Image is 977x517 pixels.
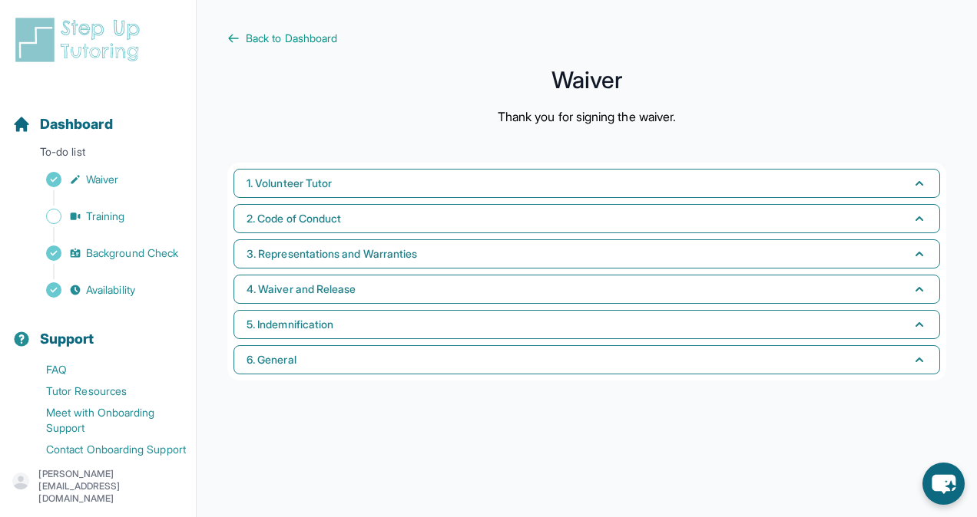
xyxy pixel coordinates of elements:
[247,317,333,332] span: 5. Indemnification
[247,246,417,262] span: 3. Representations and Warranties
[227,71,946,89] h1: Waiver
[86,209,125,224] span: Training
[6,144,190,166] p: To-do list
[12,169,196,190] a: Waiver
[233,275,940,304] button: 4. Waiver and Release
[227,31,946,46] a: Back to Dashboard
[12,114,113,135] a: Dashboard
[247,282,356,297] span: 4. Waiver and Release
[233,239,940,268] button: 3. Representations and Warranties
[38,468,184,505] p: [PERSON_NAME][EMAIL_ADDRESS][DOMAIN_NAME]
[12,380,196,402] a: Tutor Resources
[12,279,196,301] a: Availability
[12,439,196,460] a: Contact Onboarding Support
[12,15,149,64] img: logo
[233,204,940,233] button: 2. Code of Conduct
[6,304,190,356] button: Support
[86,245,178,261] span: Background Check
[922,463,965,505] button: chat-button
[12,402,196,439] a: Meet with Onboarding Support
[233,310,940,339] button: 5. Indemnification
[40,114,113,135] span: Dashboard
[12,359,196,380] a: FAQ
[6,89,190,141] button: Dashboard
[12,468,184,505] button: [PERSON_NAME][EMAIL_ADDRESS][DOMAIN_NAME]
[12,206,196,227] a: Training
[233,345,940,374] button: 6. General
[12,242,196,264] a: Background Check
[86,172,118,187] span: Waiver
[247,211,341,226] span: 2. Code of Conduct
[86,282,135,298] span: Availability
[498,107,676,126] p: Thank you for signing the waiver.
[233,169,940,198] button: 1. Volunteer Tutor
[246,31,337,46] span: Back to Dashboard
[247,176,332,191] span: 1. Volunteer Tutor
[40,328,94,350] span: Support
[247,352,296,367] span: 6. General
